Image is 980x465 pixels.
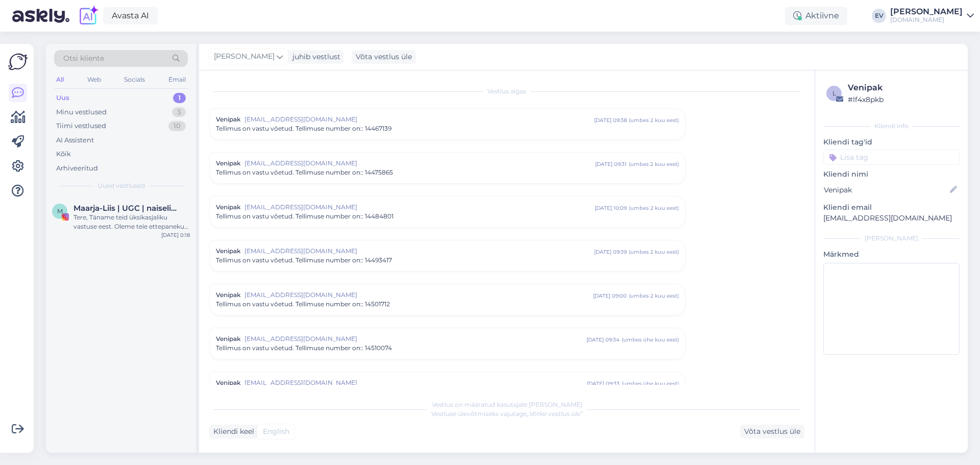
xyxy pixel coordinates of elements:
p: Kliendi nimi [823,169,960,180]
span: English [263,426,289,437]
div: 1 [173,93,186,103]
span: Maarja-Liis | UGC | naiselikkus | tervis | ilu | reisimine [73,204,180,213]
span: Venipak [216,378,240,387]
span: Venipak [216,334,240,344]
div: Venipak [848,82,957,94]
div: ( umbes 2 kuu eest ) [629,116,679,124]
div: ( umbes 2 kuu eest ) [629,248,679,256]
span: [EMAIL_ADDRESS][DOMAIN_NAME] [244,115,594,124]
div: Tiimi vestlused [56,121,106,131]
div: [PERSON_NAME] [890,8,963,16]
span: Venipak [216,247,240,256]
span: Tellimus on vastu võetud. Tellimuse number on:: 14484801 [216,212,394,221]
input: Lisa nimi [824,184,948,195]
div: [PERSON_NAME] [823,234,960,243]
div: ( umbes ühe kuu eest ) [622,380,679,387]
span: [EMAIL_ADDRESS][DOMAIN_NAME] [244,203,595,212]
span: Venipak [216,159,240,168]
span: Venipak [216,203,240,212]
div: [DATE] 10:09 [595,204,627,212]
div: [DATE] 09:38 [594,116,627,124]
span: Venipak [216,115,240,124]
span: Tellimus on vastu võetud. Tellimuse number on:: 14467139 [216,124,391,133]
img: explore-ai [78,5,99,27]
div: Uus [56,93,69,103]
div: 10 [168,121,186,131]
span: M [57,207,63,215]
div: Socials [122,73,147,86]
div: Web [85,73,103,86]
div: [DATE] 09:39 [594,248,627,256]
div: [DATE] 09:33 [587,380,620,387]
p: Kliendi email [823,202,960,213]
span: Tellimus on vastu võetud. Tellimuse number on:: 14501712 [216,300,390,309]
span: [EMAIL_ADDRESS][DOMAIN_NAME] [244,378,587,387]
img: Askly Logo [8,52,28,71]
div: Tere, Täname teid üksikasjaliku vastuse eest. Oleme teie ettepaneku edastanud vastutavale kolleeg... [73,213,190,231]
span: Vestluse ülevõtmiseks vajutage [431,410,583,418]
span: Venipak [216,290,240,300]
div: [DATE] 0:18 [161,231,190,239]
div: Vestlus algas [209,87,804,96]
i: „Võtke vestlus üle” [527,410,583,418]
span: Otsi kliente [63,53,104,64]
span: Tellimus on vastu võetud. Tellimuse number on:: 14510074 [216,344,392,353]
div: Kõik [56,149,71,159]
div: All [54,73,66,86]
span: [EMAIL_ADDRESS][DOMAIN_NAME] [244,159,595,168]
div: juhib vestlust [288,52,340,62]
span: l [832,89,836,97]
div: ( umbes 2 kuu eest ) [629,292,679,300]
div: Aktiivne [785,7,847,25]
a: Avasta AI [103,7,158,25]
div: AI Assistent [56,135,94,145]
div: [DATE] 09:00 [593,292,627,300]
div: Kliendi info [823,121,960,131]
span: [EMAIL_ADDRESS][DOMAIN_NAME] [244,290,593,300]
p: Märkmed [823,249,960,260]
div: [DATE] 09:31 [595,160,627,168]
a: [PERSON_NAME][DOMAIN_NAME] [890,8,974,24]
span: [EMAIL_ADDRESS][DOMAIN_NAME] [244,247,594,256]
span: Tellimus on vastu võetud. Tellimuse number on:: 14475865 [216,168,393,177]
div: [DOMAIN_NAME] [890,16,963,24]
div: # lf4x8pkb [848,94,957,105]
div: Võta vestlus üle [352,50,416,64]
div: Minu vestlused [56,107,107,117]
p: Kliendi tag'id [823,137,960,148]
p: [EMAIL_ADDRESS][DOMAIN_NAME] [823,213,960,224]
div: ( umbes 2 kuu eest ) [629,160,679,168]
input: Lisa tag [823,150,960,165]
div: ( umbes ühe kuu eest ) [622,336,679,344]
div: [DATE] 09:34 [586,336,620,344]
span: Vestlus on määratud kasutajale [PERSON_NAME] [432,401,582,408]
div: Võta vestlus üle [740,425,804,438]
div: Arhiveeritud [56,163,98,174]
span: Tellimus on vastu võetud. Tellimuse number on:: 14493417 [216,256,392,265]
span: Uued vestlused [97,181,145,190]
div: 3 [172,107,186,117]
div: ( umbes 2 kuu eest ) [629,204,679,212]
span: [EMAIL_ADDRESS][DOMAIN_NAME] [244,334,586,344]
div: Kliendi keel [209,426,254,437]
span: [PERSON_NAME] [214,51,275,62]
div: EV [872,9,886,23]
div: Email [166,73,188,86]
